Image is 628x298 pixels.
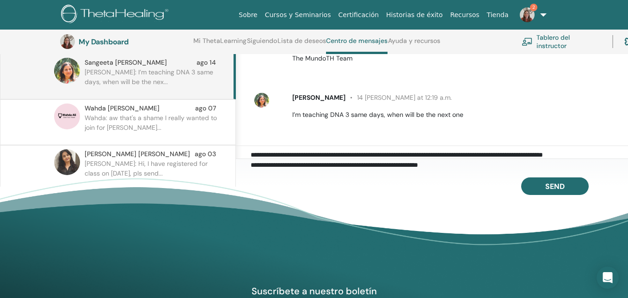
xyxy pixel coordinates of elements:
span: Sangeeta [PERSON_NAME] [85,58,167,67]
img: chalkboard-teacher.svg [522,37,533,46]
p: Wahda: aw that's a shame I really wanted to join for [PERSON_NAME]... [85,113,219,141]
a: Sobre [235,6,261,24]
img: default.jpg [54,58,80,84]
span: Send [545,182,565,191]
a: Recursos [446,6,483,24]
span: 2 [530,4,537,11]
img: default.jpg [254,93,269,108]
a: Centro de mensajes [326,37,388,54]
h3: My Dashboard [79,37,171,46]
img: default.jpg [520,7,535,22]
img: default.jpg [54,149,80,175]
img: default.jpg [54,103,80,129]
a: Mi ThetaLearning [193,37,246,52]
a: Cursos y Seminarios [261,6,335,24]
p: [PERSON_NAME]: I’m teaching DNA 3 same days, when will be the nex... [85,67,219,95]
img: logo.png [61,5,172,25]
span: ago 07 [195,103,216,113]
a: Lista de deseos [277,37,326,52]
span: ago 03 [195,149,216,159]
p: [PERSON_NAME]: Hi, I have registered for class on [DATE], pls send... [85,159,219,187]
span: [PERSON_NAME] [292,93,345,102]
span: ago 14 [197,58,216,67]
a: Certificación [334,6,382,24]
a: Tablero del instructor [522,31,601,52]
div: Open Intercom Messenger [597,267,619,289]
a: Historias de éxito [382,6,446,24]
a: Siguiendo [247,37,277,52]
span: [PERSON_NAME] [PERSON_NAME] [85,149,190,159]
p: I’m teaching DNA 3 same days, when will be the next one [292,110,617,120]
span: Wahda [PERSON_NAME] [85,103,160,113]
button: Send [521,177,589,195]
a: Ayuda y recursos [388,37,440,52]
span: 14 [PERSON_NAME] at 12:19 a.m. [345,93,452,102]
a: Tienda [483,6,512,24]
h4: Suscríbete a nuestro boletín [207,285,421,297]
img: default.jpg [60,34,75,49]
